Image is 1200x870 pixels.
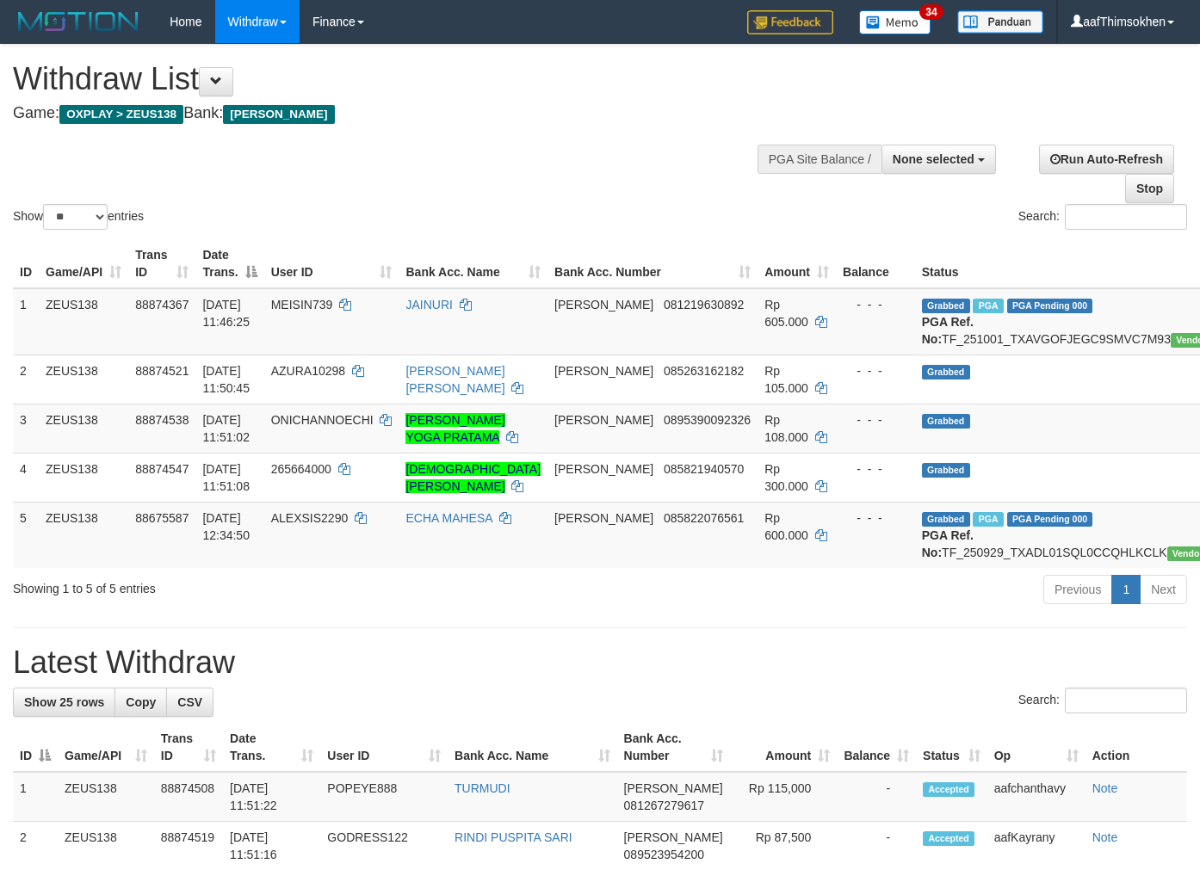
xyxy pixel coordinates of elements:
th: Balance: activate to sort column ascending [837,723,916,772]
span: Copy 085821940570 to clipboard [664,462,744,476]
td: 1 [13,772,58,822]
img: Button%20Memo.svg [859,10,931,34]
td: 4 [13,453,39,502]
span: [PERSON_NAME] [554,462,653,476]
span: CSV [177,695,202,709]
td: ZEUS138 [39,404,128,453]
th: Date Trans.: activate to sort column ascending [223,723,320,772]
th: User ID: activate to sort column ascending [264,239,399,288]
b: PGA Ref. No: [922,315,974,346]
a: Show 25 rows [13,688,115,717]
span: OXPLAY > ZEUS138 [59,105,183,124]
td: [DATE] 11:51:22 [223,772,320,822]
th: Bank Acc. Name: activate to sort column ascending [448,723,617,772]
span: Grabbed [922,463,970,478]
a: [PERSON_NAME] [PERSON_NAME] [405,364,504,395]
select: Showentries [43,204,108,230]
span: PGA Pending [1007,299,1093,313]
div: - - - [843,296,908,313]
th: Bank Acc. Number: activate to sort column ascending [617,723,730,772]
th: Bank Acc. Number: activate to sort column ascending [547,239,758,288]
span: Copy 085822076561 to clipboard [664,511,744,525]
span: [DATE] 11:46:25 [202,298,250,329]
td: ZEUS138 [39,355,128,404]
label: Search: [1018,204,1187,230]
td: ZEUS138 [58,772,154,822]
th: Op: activate to sort column ascending [987,723,1086,772]
span: [PERSON_NAME] [554,511,653,525]
span: 34 [919,4,943,20]
span: [DATE] 12:34:50 [202,511,250,542]
img: panduan.png [957,10,1043,34]
div: - - - [843,509,908,527]
td: 2 [13,355,39,404]
td: ZEUS138 [39,288,128,355]
span: None selected [893,152,974,166]
span: Rp 300.000 [764,462,808,493]
span: Accepted [923,831,974,846]
a: [DEMOGRAPHIC_DATA][PERSON_NAME] [405,462,541,493]
label: Search: [1018,688,1187,713]
span: [PERSON_NAME] [223,105,334,124]
span: 265664000 [271,462,331,476]
h4: Game: Bank: [13,105,782,122]
span: Rp 600.000 [764,511,808,542]
a: RINDI PUSPITA SARI [455,830,572,844]
span: ONICHANNOECHI [271,413,374,427]
a: Next [1140,575,1187,604]
span: [PERSON_NAME] [554,298,653,312]
input: Search: [1065,688,1187,713]
th: Date Trans.: activate to sort column descending [195,239,263,288]
input: Search: [1065,204,1187,230]
td: POPEYE888 [320,772,448,822]
span: Rp 605.000 [764,298,808,329]
span: 88874367 [135,298,189,312]
span: [PERSON_NAME] [624,830,723,844]
a: Note [1092,830,1118,844]
th: Bank Acc. Name: activate to sort column ascending [399,239,547,288]
span: Show 25 rows [24,695,104,709]
th: Amount: activate to sort column ascending [758,239,836,288]
span: Accepted [923,782,974,797]
button: None selected [881,145,996,174]
div: - - - [843,362,908,379]
th: ID: activate to sort column descending [13,723,58,772]
th: Action [1086,723,1187,772]
span: Rp 105.000 [764,364,808,395]
td: aafchanthavy [987,772,1086,822]
span: PGA Pending [1007,512,1093,527]
img: MOTION_logo.png [13,9,144,34]
span: Copy 089523954200 to clipboard [624,848,704,861]
b: PGA Ref. No: [922,528,974,559]
th: User ID: activate to sort column ascending [320,723,448,772]
h1: Latest Withdraw [13,645,1187,680]
div: PGA Site Balance / [758,145,881,174]
span: [PERSON_NAME] [624,781,723,795]
td: ZEUS138 [39,453,128,502]
a: Run Auto-Refresh [1039,145,1174,174]
a: ECHA MAHESA [405,511,492,525]
span: Copy 0895390092326 to clipboard [664,413,751,427]
a: Stop [1125,174,1174,203]
span: Grabbed [922,512,970,527]
img: Feedback.jpg [747,10,833,34]
th: Game/API: activate to sort column ascending [58,723,154,772]
th: Status: activate to sort column ascending [916,723,987,772]
span: Marked by aafanarl [973,299,1003,313]
span: [DATE] 11:50:45 [202,364,250,395]
th: Balance [836,239,915,288]
div: Showing 1 to 5 of 5 entries [13,573,487,597]
a: Note [1092,781,1118,795]
a: Previous [1043,575,1112,604]
div: - - - [843,460,908,478]
span: 88675587 [135,511,189,525]
span: [PERSON_NAME] [554,364,653,378]
span: Marked by aafpengsreynich [973,512,1003,527]
th: Game/API: activate to sort column ascending [39,239,128,288]
span: [PERSON_NAME] [554,413,653,427]
span: AZURA10298 [271,364,345,378]
span: Grabbed [922,365,970,379]
span: 88874521 [135,364,189,378]
a: JAINURI [405,298,452,312]
label: Show entries [13,204,144,230]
